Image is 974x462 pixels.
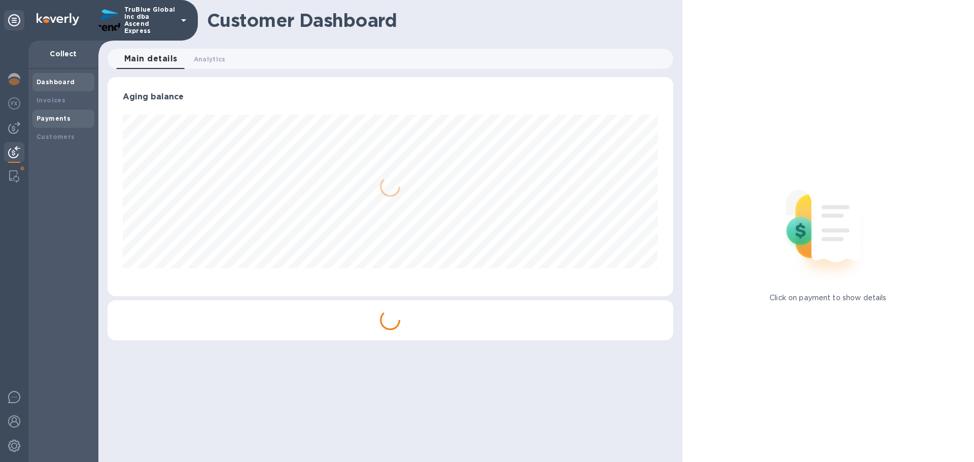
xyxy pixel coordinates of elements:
[37,96,65,104] b: Invoices
[37,49,90,59] p: Collect
[770,293,886,303] p: Click on payment to show details
[37,133,75,140] b: Customers
[124,52,178,66] span: Main details
[37,78,75,86] b: Dashboard
[37,13,79,25] img: Logo
[4,10,24,30] div: Unpin categories
[124,6,175,34] p: TruBlue Global Inc dba Ascend Express
[8,97,20,110] img: Foreign exchange
[123,92,658,102] h3: Aging balance
[37,115,71,122] b: Payments
[207,10,666,31] h1: Customer Dashboard
[194,54,226,64] span: Analytics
